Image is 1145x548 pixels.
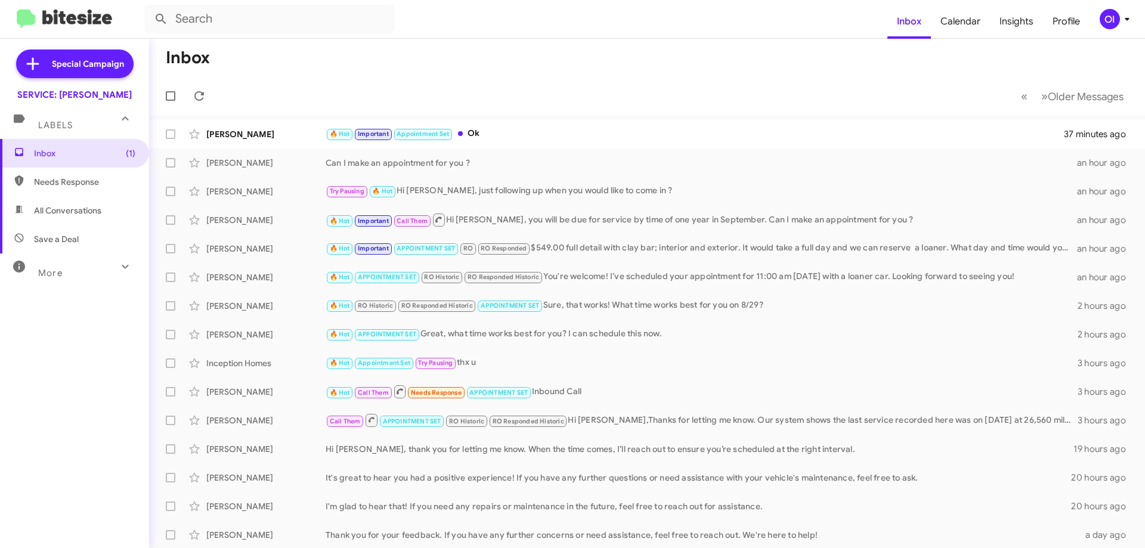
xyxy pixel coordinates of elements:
[1021,89,1028,104] span: «
[326,270,1077,284] div: You're welcome! I’ve scheduled your appointment for 11:00 am [DATE] with a loaner car. Looking fo...
[493,417,564,425] span: RO Responded Historic
[326,384,1078,399] div: Inbound Call
[372,187,392,195] span: 🔥 Hot
[358,302,393,309] span: RO Historic
[481,244,527,252] span: RO Responded
[16,49,134,78] a: Special Campaign
[326,127,1064,141] div: Ok
[1100,9,1120,29] div: OI
[1078,300,1135,312] div: 2 hours ago
[206,271,326,283] div: [PERSON_NAME]
[1043,4,1090,39] a: Profile
[1014,84,1035,109] button: Previous
[1064,128,1135,140] div: 37 minutes ago
[1041,89,1048,104] span: »
[330,273,350,281] span: 🔥 Hot
[206,500,326,512] div: [PERSON_NAME]
[206,329,326,340] div: [PERSON_NAME]
[358,130,389,138] span: Important
[206,414,326,426] div: [PERSON_NAME]
[1071,500,1135,512] div: 20 hours ago
[34,233,79,245] span: Save a Deal
[34,147,135,159] span: Inbox
[358,359,410,367] span: Appointment Set
[206,300,326,312] div: [PERSON_NAME]
[481,302,539,309] span: APPOINTMENT SET
[1077,243,1135,255] div: an hour ago
[326,184,1077,198] div: Hi [PERSON_NAME], just following up when you would like to come in ?
[424,273,459,281] span: RO Historic
[397,130,449,138] span: Appointment Set
[144,5,395,33] input: Search
[1048,90,1124,103] span: Older Messages
[326,157,1077,169] div: Can I make an appointment for you ?
[326,413,1078,428] div: Hi [PERSON_NAME],Thanks for letting me know. Our system shows the last service recorded here was ...
[418,359,453,367] span: Try Pausing
[1077,185,1135,197] div: an hour ago
[206,443,326,455] div: [PERSON_NAME]
[206,185,326,197] div: [PERSON_NAME]
[166,48,210,67] h1: Inbox
[330,130,350,138] span: 🔥 Hot
[206,529,326,541] div: [PERSON_NAME]
[326,472,1071,484] div: It's great to hear you had a positive experience! If you have any further questions or need assis...
[38,268,63,278] span: More
[469,389,528,397] span: APPOINTMENT SET
[330,302,350,309] span: 🔥 Hot
[449,417,484,425] span: RO Historic
[1071,472,1135,484] div: 20 hours ago
[206,128,326,140] div: [PERSON_NAME]
[330,389,350,397] span: 🔥 Hot
[326,356,1078,370] div: thx u
[330,217,350,225] span: 🔥 Hot
[358,244,389,252] span: Important
[34,176,135,188] span: Needs Response
[1078,357,1135,369] div: 3 hours ago
[206,243,326,255] div: [PERSON_NAME]
[326,327,1078,341] div: Great, what time works best for you? I can schedule this now.
[330,359,350,367] span: 🔥 Hot
[358,330,416,338] span: APPOINTMENT SET
[206,357,326,369] div: Inception Homes
[401,302,473,309] span: RO Responded Historic
[38,120,73,131] span: Labels
[383,417,441,425] span: APPOINTMENT SET
[330,187,364,195] span: Try Pausing
[330,244,350,252] span: 🔥 Hot
[397,217,428,225] span: Call Them
[17,89,132,101] div: SERVICE: [PERSON_NAME]
[358,217,389,225] span: Important
[206,214,326,226] div: [PERSON_NAME]
[206,472,326,484] div: [PERSON_NAME]
[1077,271,1135,283] div: an hour ago
[1078,414,1135,426] div: 3 hours ago
[126,147,135,159] span: (1)
[1078,329,1135,340] div: 2 hours ago
[358,273,416,281] span: APPOINTMENT SET
[326,529,1078,541] div: Thank you for your feedback. If you have any further concerns or need assistance, feel free to re...
[330,330,350,338] span: 🔥 Hot
[1077,214,1135,226] div: an hour ago
[1014,84,1131,109] nav: Page navigation example
[463,244,473,252] span: RO
[931,4,990,39] a: Calendar
[52,58,124,70] span: Special Campaign
[326,212,1077,227] div: Hi [PERSON_NAME], you will be due for service by time of one year in September. Can I make an app...
[34,205,101,216] span: All Conversations
[1090,9,1132,29] button: OI
[887,4,931,39] a: Inbox
[326,500,1071,512] div: I'm glad to hear that! If you need any repairs or maintenance in the future, feel free to reach o...
[1034,84,1131,109] button: Next
[206,386,326,398] div: [PERSON_NAME]
[1078,529,1135,541] div: a day ago
[1077,157,1135,169] div: an hour ago
[990,4,1043,39] a: Insights
[1073,443,1135,455] div: 19 hours ago
[330,417,361,425] span: Call Them
[468,273,539,281] span: RO Responded Historic
[411,389,462,397] span: Needs Response
[326,299,1078,312] div: Sure, that works! What time works best for you on 8/29?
